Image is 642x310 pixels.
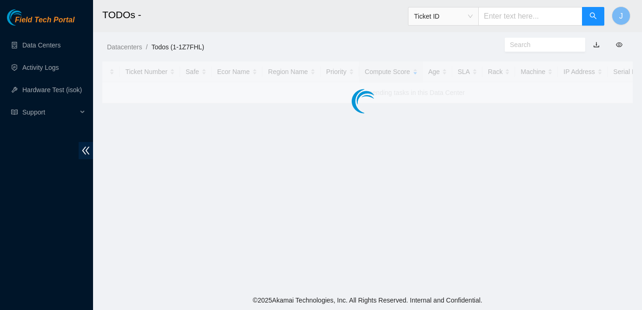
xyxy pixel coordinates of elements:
[582,7,604,26] button: search
[478,7,582,26] input: Enter text here...
[79,142,93,159] span: double-left
[22,41,60,49] a: Data Centers
[146,43,147,51] span: /
[414,9,473,23] span: Ticket ID
[586,37,607,52] button: download
[15,16,74,25] span: Field Tech Portal
[612,7,630,25] button: J
[7,17,74,29] a: Akamai TechnologiesField Tech Portal
[22,103,77,121] span: Support
[7,9,47,26] img: Akamai Technologies
[510,40,573,50] input: Search
[616,41,622,48] span: eye
[589,12,597,21] span: search
[93,290,642,310] footer: © 2025 Akamai Technologies, Inc. All Rights Reserved. Internal and Confidential.
[22,86,82,94] a: Hardware Test (isok)
[151,43,204,51] a: Todos (1-1Z7FHL)
[107,43,142,51] a: Datacenters
[22,64,59,71] a: Activity Logs
[619,10,623,22] span: J
[11,109,18,115] span: read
